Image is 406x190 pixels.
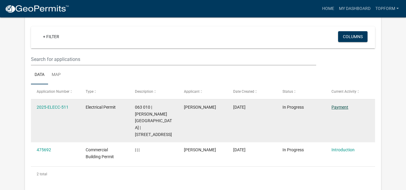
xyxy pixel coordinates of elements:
[184,89,200,94] span: Applicant
[31,53,316,65] input: Search for applications
[276,84,326,99] datatable-header-cell: Status
[25,16,381,188] div: collapse
[338,31,368,42] button: Columns
[233,105,246,110] span: 09/09/2025
[86,147,114,159] span: Commercial Building Permit
[331,147,355,152] a: Introduction
[373,3,401,14] a: TopForm
[80,84,129,99] datatable-header-cell: Type
[227,84,277,99] datatable-header-cell: Date Created
[86,105,116,110] span: Electrical Permit
[37,105,69,110] a: 2025-ELECC-511
[233,89,254,94] span: Date Created
[135,147,139,152] span: | | |
[282,89,293,94] span: Status
[282,105,304,110] span: In Progress
[233,147,246,152] span: 09/09/2025
[135,89,153,94] span: Description
[48,65,64,85] a: Map
[331,89,356,94] span: Current Activity
[129,84,179,99] datatable-header-cell: Description
[282,147,304,152] span: In Progress
[326,84,375,99] datatable-header-cell: Current Activity
[31,65,48,85] a: Data
[331,105,348,110] a: Payment
[37,89,69,94] span: Application Number
[178,84,227,99] datatable-header-cell: Applicant
[86,89,93,94] span: Type
[337,3,373,14] a: My Dashboard
[31,84,80,99] datatable-header-cell: Application Number
[37,147,51,152] a: 475692
[184,105,216,110] span: Wes Deweese
[320,3,337,14] a: Home
[31,167,375,182] div: 2 total
[184,147,216,152] span: Wes Deweese
[135,105,172,137] span: 063 010 | PUTNAM GENERAL HOSPITAL | 101 Greensboro Rd
[38,31,64,42] a: + Filter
